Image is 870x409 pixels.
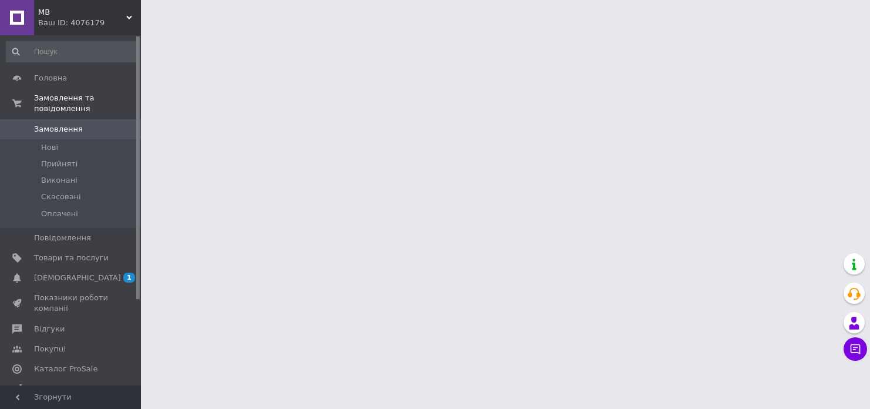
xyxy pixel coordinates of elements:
[34,93,141,114] span: Замовлення та повідомлення
[123,273,135,283] span: 1
[34,344,66,354] span: Покупці
[6,41,139,62] input: Пошук
[38,7,126,18] span: MB
[34,273,121,283] span: [DEMOGRAPHIC_DATA]
[34,124,83,135] span: Замовлення
[34,384,75,394] span: Аналітика
[34,233,91,243] span: Повідомлення
[41,209,78,219] span: Оплачені
[844,337,867,361] button: Чат з покупцем
[34,364,97,374] span: Каталог ProSale
[41,192,81,202] span: Скасовані
[34,324,65,334] span: Відгуки
[38,18,141,28] div: Ваш ID: 4076179
[34,293,109,314] span: Показники роботи компанії
[34,253,109,263] span: Товари та послуги
[41,175,77,186] span: Виконані
[41,142,58,153] span: Нові
[34,73,67,83] span: Головна
[41,159,77,169] span: Прийняті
